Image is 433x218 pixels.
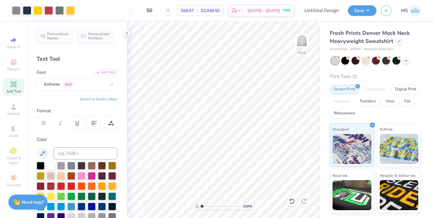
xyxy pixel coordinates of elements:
[380,134,419,164] img: Puff Ink
[401,5,421,17] a: MS
[333,134,371,164] img: Standard
[247,8,280,14] span: [DATE] - [DATE]
[80,97,117,101] button: Switch to Greek Letters
[330,73,421,80] div: Print Type
[7,44,21,49] span: Image AI
[409,5,421,17] img: Madeline Schoner
[401,7,408,14] span: MS
[3,156,24,165] span: Clipart & logos
[356,97,380,106] div: Transfers
[201,8,220,14] span: $2,948.50
[138,5,161,16] input: – –
[330,97,354,106] div: Applique
[37,136,117,143] div: Color
[243,204,252,209] span: 100 %
[94,69,117,76] div: Add Font
[391,85,420,94] div: Digital Print
[296,35,308,47] img: Back
[299,5,343,17] input: Untitled Design
[400,97,414,106] div: Foil
[22,199,44,205] strong: Need help?
[382,97,398,106] div: Vinyl
[37,107,118,114] div: Format
[47,32,69,40] span: Personalized Names
[284,8,290,13] span: FREE
[330,29,410,45] span: Fresh Prints Denver Mock Neck Heavyweight Sweatshirt
[380,172,415,179] span: Metallic & Glitter Ink
[380,180,419,210] img: Metallic & Glitter Ink
[37,55,117,63] div: Text Tool
[37,69,46,76] label: Font
[181,8,194,14] span: $58.97
[298,50,306,55] div: Back
[54,147,117,159] input: e.g. 7428 c
[380,126,392,132] span: Puff Ink
[6,89,21,94] span: Add Text
[88,32,109,40] span: Personalized Numbers
[6,183,21,187] span: Decorate
[333,126,349,132] span: Standard
[330,47,348,52] span: Fresh Prints
[348,5,376,16] button: Save
[330,109,359,118] div: Rhinestones
[364,47,394,52] span: Minimum Order: 50 +
[333,180,371,210] img: Neon Ink
[8,111,20,116] span: Upload
[9,133,18,138] span: Greek
[361,85,389,94] div: Embroidery
[333,172,347,179] span: Neon Ink
[7,67,20,71] span: Designs
[351,47,361,52] span: # FP94
[330,85,359,94] div: Screen Print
